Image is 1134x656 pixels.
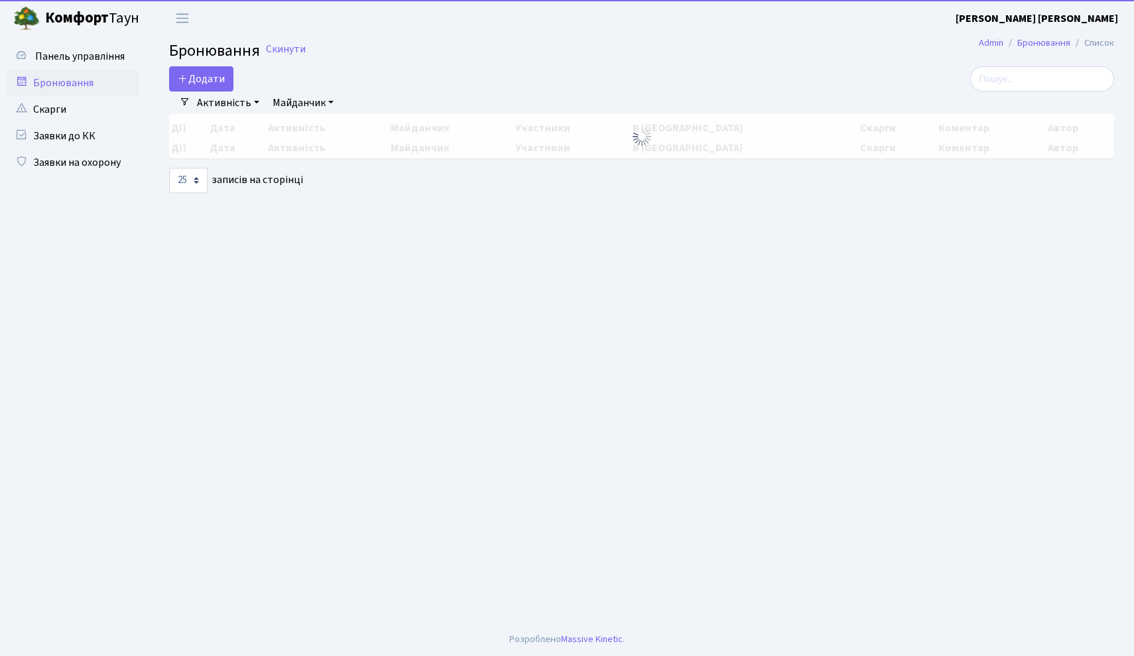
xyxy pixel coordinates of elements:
[956,11,1118,27] a: [PERSON_NAME] [PERSON_NAME]
[45,7,109,29] b: Комфорт
[192,92,265,114] a: Активність
[970,66,1114,92] input: Пошук...
[266,43,306,56] a: Скинути
[169,39,260,62] span: Бронювання
[169,66,233,92] button: Додати
[7,70,139,96] a: Бронювання
[7,149,139,176] a: Заявки на охорону
[1017,36,1070,50] a: Бронювання
[7,123,139,149] a: Заявки до КК
[7,96,139,123] a: Скарги
[166,7,199,29] button: Переключити навігацію
[169,168,208,193] select: записів на сторінці
[509,632,625,647] div: Розроблено .
[956,11,1118,26] b: [PERSON_NAME] [PERSON_NAME]
[169,168,303,193] label: записів на сторінці
[979,36,1003,50] a: Admin
[7,43,139,70] a: Панель управління
[631,126,653,147] img: Обробка...
[45,7,139,30] span: Таун
[959,29,1134,57] nav: breadcrumb
[13,5,40,32] img: logo.png
[35,49,125,64] span: Панель управління
[267,92,339,114] a: Майданчик
[561,632,623,646] a: Massive Kinetic
[1070,36,1114,50] li: Список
